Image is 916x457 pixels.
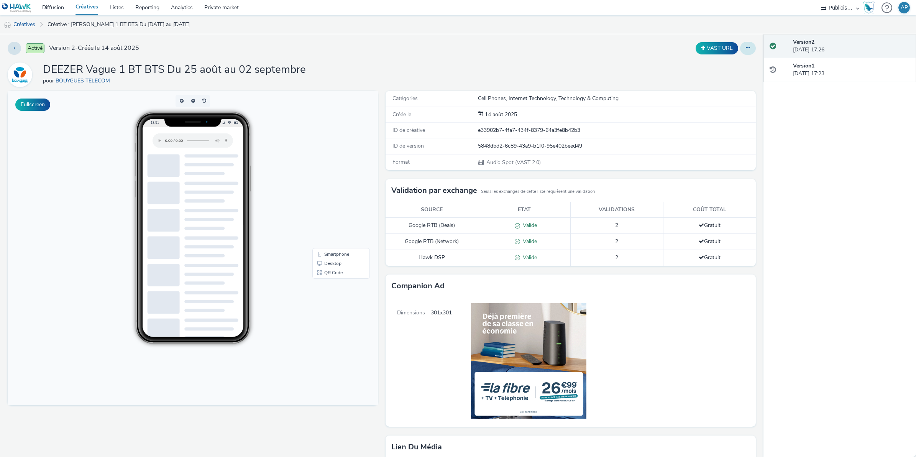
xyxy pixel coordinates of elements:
span: Gratuit [699,238,721,245]
a: BOUYGUES TELECOM [56,77,113,84]
h3: Companion Ad [391,280,445,292]
img: audio [4,21,11,29]
span: Dimensions [386,298,431,427]
span: pour [43,77,56,84]
li: Smartphone [306,159,361,168]
h1: DEEZER Vague 1 BT BTS Du 25 août au 02 septembre [43,62,306,77]
button: Fullscreen [15,99,50,111]
span: 301x301 [431,298,452,427]
div: 5848dbd2-6c89-43a9-b1f0-95e402beed49 [478,142,755,150]
a: BOUYGUES TELECOM [8,71,35,78]
span: Version 2 - Créée le 14 août 2025 [49,44,139,53]
span: 14 août 2025 [483,111,517,118]
strong: Version 2 [793,38,814,46]
img: Companion Ad [452,298,592,424]
a: Hawk Academy [863,2,878,14]
div: [DATE] 17:23 [793,62,910,78]
span: ID de version [392,142,424,150]
img: BOUYGUES TELECOM [9,64,31,86]
li: Desktop [306,168,361,177]
img: undefined Logo [2,3,31,13]
div: [DATE] 17:26 [793,38,910,54]
span: ID de créative [392,127,425,134]
button: VAST URL [696,42,738,54]
div: AP [901,2,908,13]
div: Création 14 août 2025, 17:23 [483,111,517,118]
td: Google RTB (Deals) [386,218,478,234]
span: Audio Spot (VAST 2.0) [486,159,541,166]
span: 13:51 [143,30,151,34]
span: Catégories [392,95,418,102]
span: Desktop [317,170,334,175]
span: 2 [615,254,618,261]
div: Cell Phones, Internet Technology, Technology & Computing [478,95,755,102]
span: Valide [520,254,537,261]
div: e33902b7-4fa7-434f-8379-64a3fe8b42b3 [478,127,755,134]
span: 2 [615,238,618,245]
span: QR Code [317,179,335,184]
span: Format [392,158,410,166]
span: Valide [520,238,537,245]
a: Créative : [PERSON_NAME] 1 BT BTS Du [DATE] au [DATE] [44,15,194,34]
span: Valide [520,222,537,229]
strong: Version 1 [793,62,814,69]
h3: Lien du média [391,441,442,453]
th: Etat [478,202,570,218]
th: Validations [571,202,663,218]
span: 2 [615,222,618,229]
small: Seuls les exchanges de cette liste requièrent une validation [481,189,595,195]
h3: Validation par exchange [391,185,477,196]
span: Gratuit [699,254,721,261]
span: Créée le [392,111,411,118]
li: QR Code [306,177,361,186]
th: Source [386,202,478,218]
td: Hawk DSP [386,250,478,266]
img: Hawk Academy [863,2,875,14]
td: Google RTB (Network) [386,234,478,250]
th: Coût total [663,202,755,218]
span: Activé [26,43,44,53]
div: Dupliquer la créative en un VAST URL [694,42,740,54]
span: Smartphone [317,161,341,166]
span: Gratuit [699,222,721,229]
